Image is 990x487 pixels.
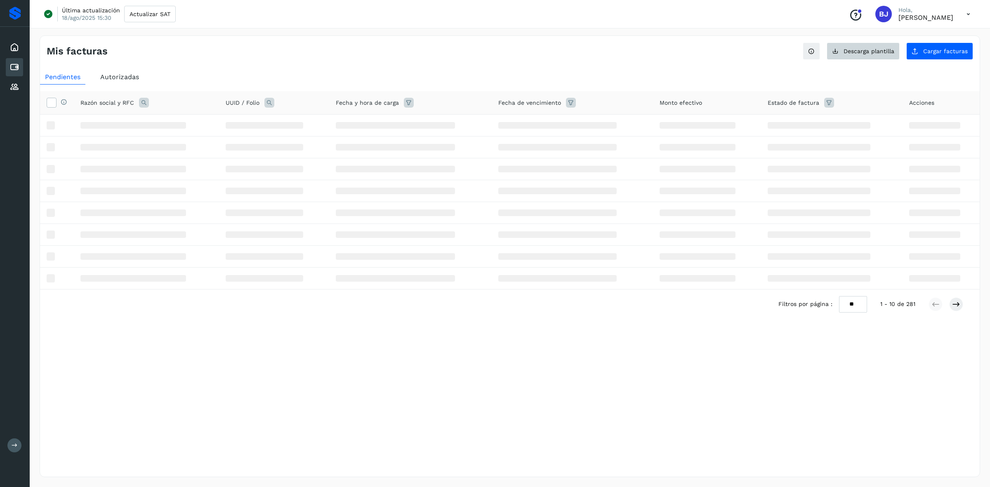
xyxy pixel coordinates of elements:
span: Acciones [909,99,934,107]
span: Filtros por página : [778,300,832,308]
p: Última actualización [62,7,120,14]
span: 1 - 10 de 281 [880,300,915,308]
h4: Mis facturas [47,45,108,57]
span: Monto efectivo [660,99,702,107]
span: Estado de factura [768,99,819,107]
span: Autorizadas [100,73,139,81]
p: Hola, [898,7,953,14]
span: Pendientes [45,73,80,81]
p: 18/ago/2025 15:30 [62,14,111,21]
button: Cargar facturas [906,42,973,60]
span: Descarga plantilla [844,48,894,54]
span: Razón social y RFC [80,99,134,107]
div: Inicio [6,38,23,56]
span: Actualizar SAT [130,11,170,17]
span: Fecha de vencimiento [498,99,561,107]
div: Proveedores [6,78,23,96]
button: Descarga plantilla [827,42,900,60]
button: Actualizar SAT [124,6,176,22]
span: Cargar facturas [923,48,968,54]
div: Cuentas por pagar [6,58,23,76]
span: Fecha y hora de carga [336,99,399,107]
span: UUID / Folio [226,99,259,107]
p: Brayant Javier Rocha Martinez [898,14,953,21]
